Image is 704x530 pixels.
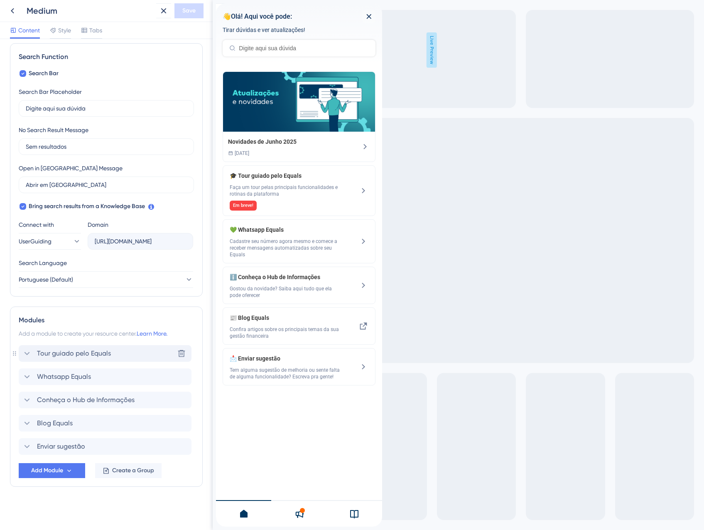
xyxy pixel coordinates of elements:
button: Save [174,3,204,18]
span: UserGuiding [19,236,52,246]
span: Faça um tour pelas principais funcionalidades e rotinas da plataforma [14,181,125,194]
span: Style [58,25,71,35]
span: 👋Olá! Aqui você pode: [7,7,76,20]
span: Tem alguma sugestão de melhoria ou sente falta de alguma funcionalidade? Escreva pra gente! [14,363,125,377]
span: Create a Group [112,466,154,476]
span: Tour guiado pelo Equals [37,348,111,358]
div: 3 [28,5,35,7]
div: Connect with [19,220,81,230]
span: Gostou da novidade? Saiba aqui tudo que ela pode oferecer [14,282,125,295]
span: 💚 Whatsapp Equals [14,221,111,231]
span: Search Bar [29,69,59,79]
div: Novidades de Junho 2025 [7,68,159,159]
span: 📰 Blog Equals [14,309,111,319]
span: Save [182,6,196,16]
input: Abrir em nova aba [26,180,187,189]
button: Portuguese (Default) [19,271,193,288]
div: Conheça o Hub de Informações [14,269,125,295]
span: Portuguese (Default) [19,275,73,285]
button: Create a Group [95,463,162,478]
span: Tabs [89,25,102,35]
div: Whatsapp Equals [14,221,125,255]
div: Tour guiado pelo Equals [14,167,125,207]
span: Blog Equals [37,418,73,428]
button: UserGuiding [19,233,81,250]
div: Enviar sugestão [19,438,194,455]
div: Search Function [19,52,194,62]
span: Content [18,25,40,35]
span: [DATE] [19,147,33,153]
span: Conheça o Hub de Informações [37,395,135,405]
input: Digite aqui sua dúvida [26,104,187,113]
img: launcher-image-alternative-text [13,2,20,10]
div: Enviar sugestão [14,350,125,377]
div: No Search Result Message [19,125,88,135]
div: Search Bar Placeholder [19,87,82,97]
button: Add Module [19,463,85,478]
a: Learn More. [137,330,167,337]
div: Blog Equals [19,415,194,432]
div: Novidades de Junho 2025 [12,133,81,143]
div: Blog Equals [14,309,125,336]
div: Domain [88,220,108,230]
span: Add Module [31,466,63,476]
input: Sem resultados [26,142,187,151]
span: Cadastre seu número agora mesmo e comece a receber mensagens automatizadas sobre seu Equals [14,235,125,255]
span: 📩 Enviar sugestão [14,350,125,360]
div: Whatsapp Equals [19,368,194,385]
span: Bring search results from a Knowledge Base [29,201,145,211]
div: Medium [27,5,153,17]
span: Enviar sugestão [37,442,85,451]
span: Tirar dúvidas e ver atualizações! [7,23,89,30]
div: Tour guiado pelo Equals [19,345,194,362]
div: Modules [19,315,194,325]
span: Whatsapp Equals [37,372,91,382]
span: Em breve! [17,199,37,206]
span: 🎓 Tour guiado pelo Equals [14,167,111,177]
span: Add a module to create your resource center. [19,330,137,337]
div: close resource center [146,7,159,20]
span: Live Preview [214,32,224,68]
span: Search Language [19,258,67,268]
input: company.help.userguiding.com [95,237,186,246]
div: Conheça o Hub de Informações [19,392,194,408]
span: ℹ️ Conheça o Hub de Informações [14,269,125,279]
span: Confira artigos sobre os principais temas da sua gestão financeira [14,323,125,336]
div: Open in [GEOGRAPHIC_DATA] Message [19,163,123,173]
input: Digite aqui sua dúvida [23,42,153,48]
